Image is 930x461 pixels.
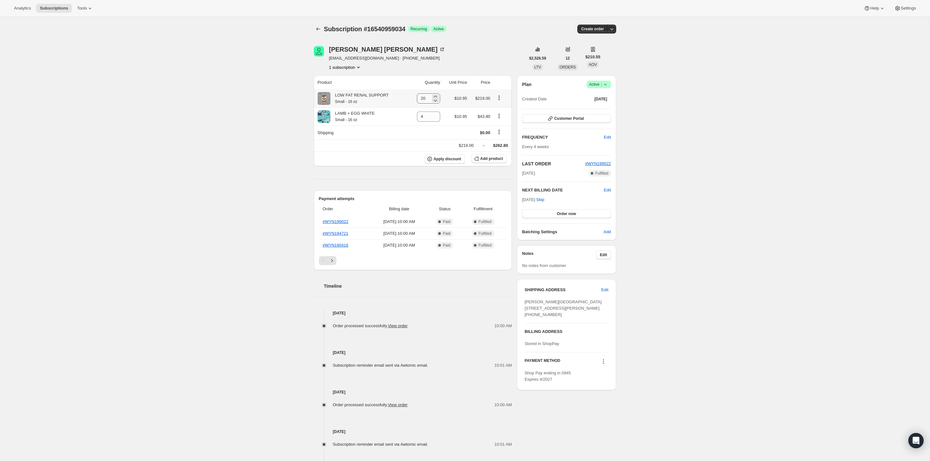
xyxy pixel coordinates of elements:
span: Subscription reminder email sent via Awtomic email. [333,363,428,368]
span: Analytics [14,6,31,11]
button: Next [328,256,336,265]
span: [DATE] [595,97,607,102]
span: Skip [536,197,544,203]
img: product img [318,92,330,105]
button: Subscriptions [36,4,72,13]
span: Fulfillment [463,206,503,212]
span: No notes from customer [522,263,566,268]
th: Shipping [314,126,409,140]
div: LOW FAT RENAL SUPPORT [330,92,389,105]
span: Paid [443,231,450,236]
span: Edit [601,287,608,293]
button: Customer Portal [522,114,611,123]
button: Tools [73,4,97,13]
span: 12 [566,56,570,61]
span: Subscriptions [40,6,68,11]
span: Recurring [411,26,427,32]
button: $2,526.59 [525,54,550,63]
th: Order [319,202,370,216]
span: Customer Portal [554,116,584,121]
small: Small - 16 oz [335,99,357,104]
a: View order [388,402,408,407]
h4: [DATE] [314,349,512,356]
h4: [DATE] [314,429,512,435]
button: Product actions [329,64,362,70]
th: Quantity [409,76,442,90]
span: Add product [480,156,503,161]
div: LAMB + EGG WHITE [330,110,375,123]
span: Shop Pay ending in 0945 Expires 4/2027 [525,371,571,382]
span: Active [433,26,444,32]
span: 10:01 AM [494,362,512,369]
th: Unit Price [442,76,469,90]
span: Active [589,81,609,88]
button: Edit [597,285,612,295]
span: $262.80 [493,143,508,148]
h6: Batching Settings [522,229,603,235]
div: [PERSON_NAME] [PERSON_NAME] [329,46,445,53]
span: Subscription #16540959034 [324,25,405,32]
span: [DATE] · 10:00 AM [372,230,426,237]
span: $10.95 [454,114,467,119]
span: [PERSON_NAME][GEOGRAPHIC_DATA][STREET_ADDRESS][PERSON_NAME] [PHONE_NUMBER] [525,299,602,317]
th: Price [469,76,492,90]
button: 12 [562,54,574,63]
button: Shipping actions [494,128,504,135]
div: Open Intercom Messenger [908,433,924,448]
span: $210.55 [585,54,600,60]
small: Small - 16 oz [335,118,357,122]
button: Create order [577,25,608,33]
span: 10:00 AM [494,323,512,329]
span: Every 4 weeks [522,144,549,149]
h2: FREQUENCY [522,134,604,140]
button: Add product [471,154,507,163]
span: Billing date [372,206,426,212]
span: $2,526.59 [529,56,546,61]
span: Create order [581,26,604,32]
h3: SHIPPING ADDRESS [525,287,601,293]
span: ORDERS [560,65,576,69]
h2: Payment attempts [319,196,507,202]
h3: PAYMENT METHOD [525,358,560,367]
span: Order processed successfully. [333,323,408,328]
a: #WYN199022 [323,219,349,224]
span: Add [603,229,611,235]
span: LTV [534,65,541,69]
span: [EMAIL_ADDRESS][DOMAIN_NAME] · [PHONE_NUMBER] [329,55,445,61]
a: #WYN199022 [585,161,611,166]
button: Edit [600,132,615,142]
span: Status [430,206,460,212]
span: AOV [589,62,597,67]
h2: NEXT BILLING DATE [522,187,604,193]
span: Apply discount [433,156,461,162]
span: $219.00 [475,96,490,101]
button: Settings [891,4,920,13]
img: product img [318,110,330,123]
span: Subscription reminder email sent via Awtomic email. [333,442,428,447]
span: Fulfilled [478,243,491,248]
button: Help [860,4,889,13]
h3: Notes [522,250,596,259]
button: Product actions [494,112,504,119]
h2: Timeline [324,283,512,289]
span: Order processed successfully. [333,402,408,407]
span: $43.80 [478,114,490,119]
button: Edit [596,250,611,259]
nav: Pagination [319,256,507,265]
div: → [481,142,485,149]
h3: BILLING ADDRESS [525,328,608,335]
a: #WYN190416 [323,243,349,248]
span: Paid [443,219,450,224]
button: Order now [522,209,611,218]
div: $219.00 [459,142,474,149]
h2: LAST ORDER [522,161,585,167]
span: Help [870,6,879,11]
span: $10.95 [454,96,467,101]
span: Loretta Natalizio [314,46,324,56]
h2: Plan [522,81,532,88]
th: Product [314,76,409,90]
button: Edit [604,187,611,193]
span: Order now [557,211,576,216]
